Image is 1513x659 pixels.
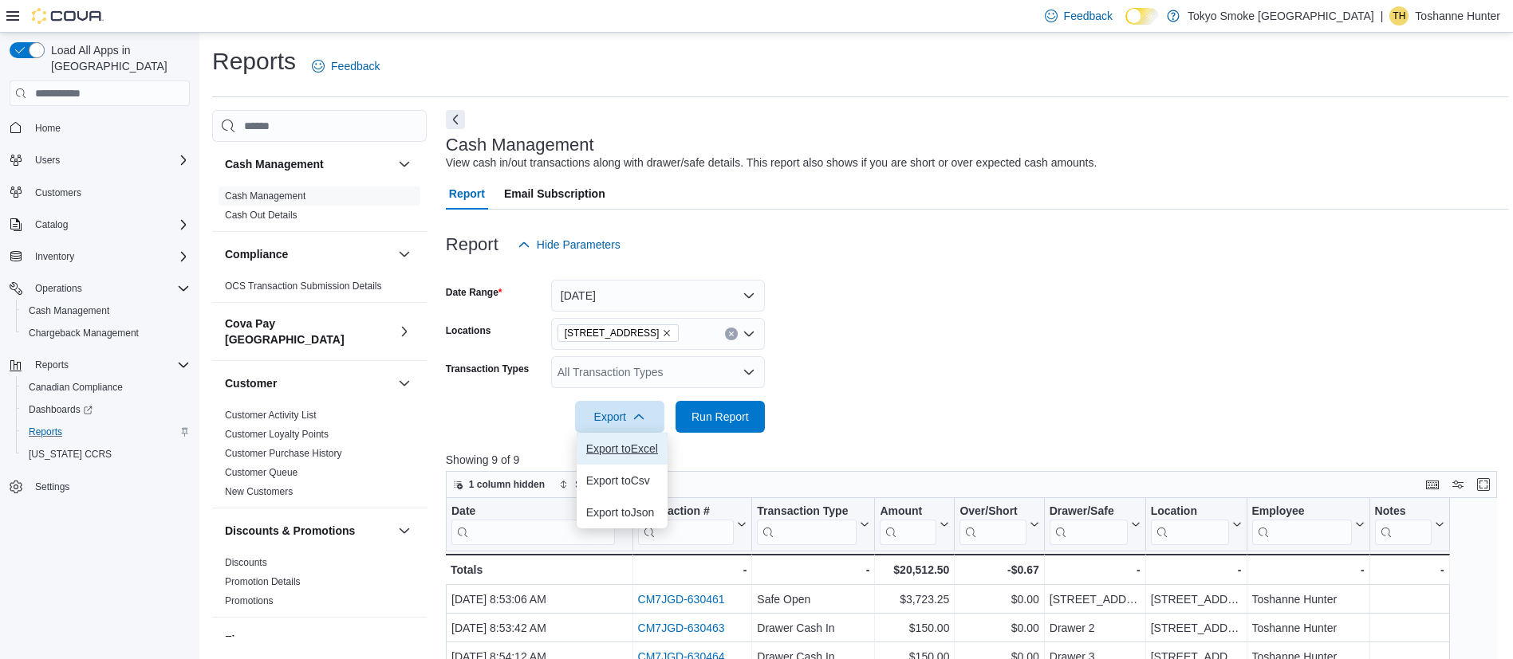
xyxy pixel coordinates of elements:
[451,504,628,545] button: Date
[225,595,274,606] a: Promotions
[29,381,123,394] span: Canadian Compliance
[743,366,755,379] button: Open list of options
[1050,504,1128,520] div: Drawer/Safe
[1150,504,1228,520] div: Location
[225,190,305,202] span: Cash Management
[29,477,76,496] a: Settings
[29,183,88,202] a: Customers
[3,116,196,139] button: Home
[1050,619,1141,638] div: Drawer 2
[1150,590,1241,610] div: [STREET_ADDRESS]
[22,422,69,441] a: Reports
[565,325,660,341] span: [STREET_ADDRESS]
[446,286,502,299] label: Date Range
[212,406,427,508] div: Customer
[35,359,69,371] span: Reports
[22,324,190,343] span: Chargeback Management
[537,237,621,253] span: Hide Parameters
[32,8,104,24] img: Cova
[725,328,738,340] button: Clear input
[45,42,190,74] span: Load All Apps in [GEOGRAPHIC_DATA]
[225,632,392,648] button: Finance
[691,409,749,425] span: Run Report
[637,504,747,545] button: Transaction #
[29,403,93,416] span: Dashboards
[305,50,386,82] a: Feedback
[446,324,491,337] label: Locations
[511,229,627,261] button: Hide Parameters
[1251,590,1364,610] div: Toshanne Hunter
[29,426,62,438] span: Reports
[225,280,382,292] a: OCS Transaction Submission Details
[1125,25,1126,25] span: Dark Mode
[451,504,615,545] div: Date
[225,557,267,568] a: Discounts
[395,155,414,174] button: Cash Management
[586,474,658,487] span: Export to Csv
[22,445,190,464] span: Washington CCRS
[22,400,99,419] a: Dashboards
[757,504,857,520] div: Transaction Type
[16,421,196,443] button: Reports
[1474,475,1493,494] button: Enter fullscreen
[637,560,747,579] div: -
[586,442,658,455] span: Export to Excel
[585,401,655,433] span: Export
[577,465,668,496] button: Export toCsv
[449,178,485,210] span: Report
[16,322,196,344] button: Chargeback Management
[225,375,277,391] h3: Customer
[551,280,765,312] button: [DATE]
[35,282,82,295] span: Operations
[1150,504,1228,545] div: Location
[1374,504,1444,545] button: Notes
[395,630,414,649] button: Finance
[1415,6,1500,25] p: Toshanne Hunter
[225,410,317,421] a: Customer Activity List
[880,504,936,545] div: Amount
[1374,560,1444,579] div: -
[225,447,342,460] span: Customer Purchase History
[959,504,1038,545] button: Over/Short
[1374,504,1431,520] div: Notes
[10,109,190,539] nav: Complex example
[16,443,196,465] button: [US_STATE] CCRS
[225,467,297,478] a: Customer Queue
[225,486,293,497] a: New Customers
[1393,6,1405,25] span: TH
[212,186,427,231] div: Cash Management
[662,328,672,338] button: Remove 450 Yonge St from selection in this group
[586,506,658,519] span: Export to Json
[29,215,74,234] button: Catalog
[1150,504,1241,545] button: Location
[757,619,869,638] div: Drawer Cash In
[225,156,392,172] button: Cash Management
[1251,560,1364,579] div: -
[446,135,594,155] h3: Cash Management
[1150,619,1241,638] div: [STREET_ADDRESS]
[29,215,190,234] span: Catalog
[35,250,74,263] span: Inventory
[959,504,1026,520] div: Over/Short
[225,210,297,221] a: Cash Out Details
[29,327,139,339] span: Chargeback Management
[22,324,145,343] a: Chargeback Management
[1050,560,1141,579] div: -
[3,277,196,300] button: Operations
[880,590,949,610] div: $3,723.25
[1389,6,1409,25] div: Toshanne Hunter
[575,401,664,433] button: Export
[35,481,69,493] span: Settings
[22,301,190,320] span: Cash Management
[577,496,668,528] button: Export toJson
[22,378,129,397] a: Canadian Compliance
[1150,560,1241,579] div: -
[225,246,392,262] button: Compliance
[225,632,267,648] h3: Finance
[16,376,196,398] button: Canadian Compliance
[16,398,196,421] a: Dashboards
[3,214,196,236] button: Catalog
[225,246,288,262] h3: Compliance
[225,448,342,459] a: Customer Purchase History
